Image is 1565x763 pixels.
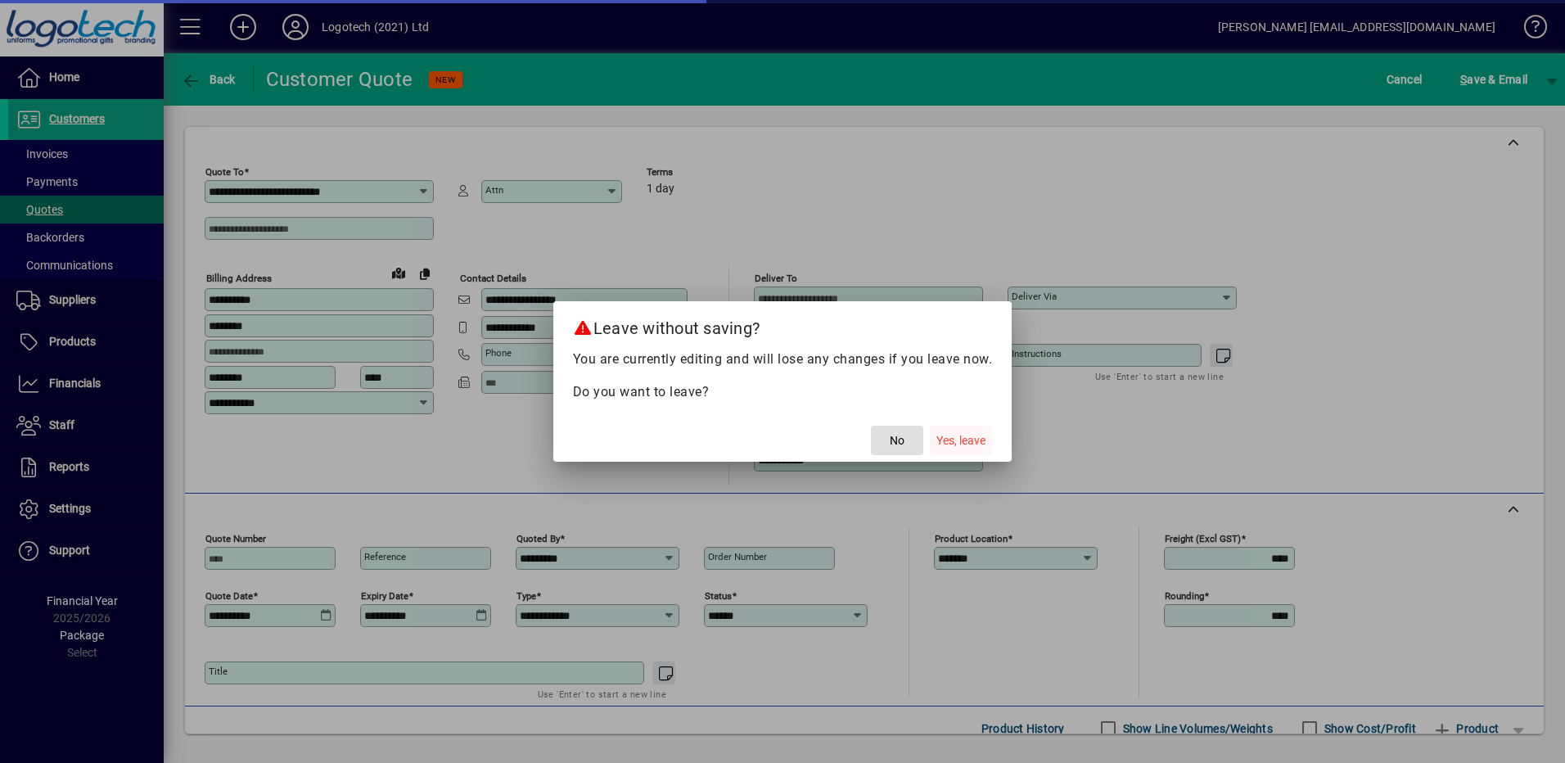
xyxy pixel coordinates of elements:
p: Do you want to leave? [573,382,993,402]
h2: Leave without saving? [553,301,1013,349]
span: Yes, leave [936,432,985,449]
button: No [871,426,923,455]
p: You are currently editing and will lose any changes if you leave now. [573,350,993,369]
span: No [890,432,904,449]
button: Yes, leave [930,426,992,455]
